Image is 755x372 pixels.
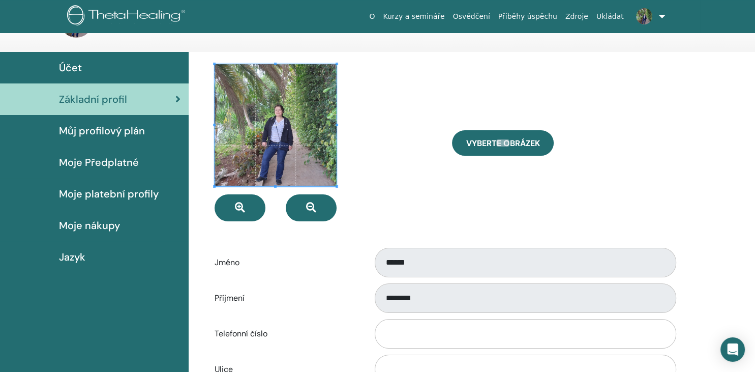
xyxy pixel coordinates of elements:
[207,289,365,308] label: Příjmení
[59,155,139,170] span: Moje Předplatné
[466,138,540,149] span: Vyberte Obrázek
[636,8,652,24] img: default.jpg
[207,324,365,344] label: Telefonní číslo
[449,7,494,26] a: Osvědčení
[720,337,745,362] div: Open Intercom Messenger
[59,249,85,265] span: Jazyk
[379,7,448,26] a: Kurzy a semináře
[59,186,159,202] span: Moje platební profily
[496,139,509,147] input: Vyberte Obrázek
[207,253,365,272] label: Jméno
[561,7,592,26] a: Zdroje
[59,60,82,75] span: Účet
[59,218,120,233] span: Moje nákupy
[365,7,379,26] a: O
[592,7,628,26] a: Ukládat
[67,5,189,28] img: logo.png
[59,92,127,107] span: Základní profil
[59,123,145,138] span: Můj profilový plán
[494,7,561,26] a: Příběhy úspěchu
